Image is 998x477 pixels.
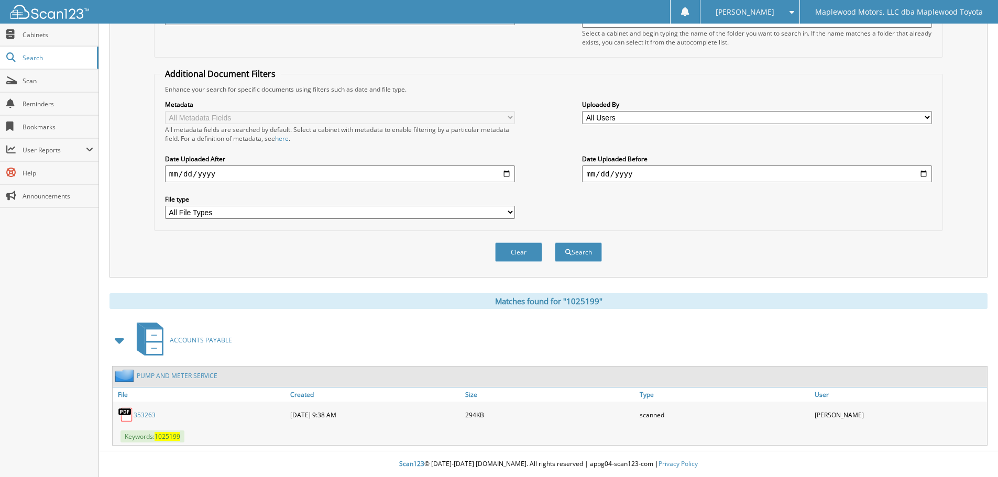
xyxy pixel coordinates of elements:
img: scan123-logo-white.svg [10,5,89,19]
span: [PERSON_NAME] [716,9,774,15]
div: scanned [637,404,812,425]
label: File type [165,195,515,204]
img: folder2.png [115,369,137,382]
span: Maplewood Motors, LLC dba Maplewood Toyota [815,9,983,15]
label: Date Uploaded After [165,154,515,163]
a: Privacy Policy [659,459,698,468]
div: [PERSON_NAME] [812,404,987,425]
a: Created [288,387,463,402]
button: Search [555,242,602,262]
span: Keywords: [120,430,184,442]
div: Enhance your search for specific documents using filters such as date and file type. [160,85,937,94]
a: Size [463,387,638,402]
a: User [812,387,987,402]
iframe: Chat Widget [946,427,998,477]
a: here [275,134,289,143]
span: Help [23,169,93,178]
div: © [DATE]-[DATE] [DOMAIN_NAME]. All rights reserved | appg04-scan123-com | [99,451,998,477]
a: PUMP AND METER SERVICE [137,371,217,380]
div: Select a cabinet and begin typing the name of the folder you want to search in. If the name match... [582,29,932,47]
button: Clear [495,242,542,262]
div: [DATE] 9:38 AM [288,404,463,425]
div: All metadata fields are searched by default. Select a cabinet with metadata to enable filtering b... [165,125,515,143]
input: end [582,165,932,182]
span: ACCOUNTS PAYABLE [170,336,232,345]
a: Type [637,387,812,402]
label: Metadata [165,100,515,109]
a: 353263 [134,411,156,419]
label: Date Uploaded Before [582,154,932,163]
a: ACCOUNTS PAYABLE [130,319,232,361]
a: File [113,387,288,402]
div: 294KB [463,404,638,425]
label: Uploaded By [582,100,932,109]
legend: Additional Document Filters [160,68,281,80]
span: 1025199 [155,432,180,441]
img: PDF.png [118,407,134,423]
span: Reminders [23,99,93,108]
span: Scan [23,76,93,85]
span: User Reports [23,146,86,154]
span: Bookmarks [23,123,93,131]
input: start [165,165,515,182]
span: Scan123 [399,459,424,468]
span: Search [23,53,92,62]
span: Announcements [23,192,93,201]
span: Cabinets [23,30,93,39]
div: Matches found for "1025199" [109,293,988,309]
